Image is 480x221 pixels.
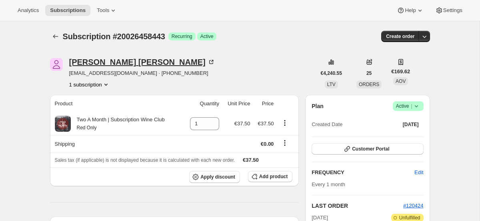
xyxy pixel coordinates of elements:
span: €37.50 [258,121,274,127]
th: Unit Price [222,95,253,113]
span: €169.62 [391,68,410,76]
button: Product actions [69,80,110,88]
span: Sales tax (if applicable) is not displayed because it is calculated with each new order. [55,157,235,163]
span: ORDERS [359,82,379,87]
button: Analytics [13,5,44,16]
span: AOV [396,78,406,84]
h2: LAST ORDER [312,202,403,210]
small: Red Only [77,125,97,131]
span: derek gallagher [50,58,63,71]
a: #120424 [403,203,424,209]
span: Create order [386,33,414,40]
button: Product actions [278,119,291,127]
span: [DATE] [403,121,419,128]
span: Subscriptions [50,7,86,14]
th: Shipping [50,135,183,153]
button: 25 [362,68,376,79]
span: €0.00 [261,141,274,147]
button: #120424 [403,202,424,210]
button: Edit [410,166,428,179]
div: [PERSON_NAME] [PERSON_NAME] [69,58,215,66]
button: Subscriptions [45,5,90,16]
button: Help [392,5,428,16]
span: €37.50 [243,157,259,163]
th: Price [253,95,276,113]
span: €4,240.55 [321,70,342,76]
span: Every 1 month [312,181,345,187]
span: 25 [366,70,372,76]
span: Customer Portal [352,146,389,152]
span: Add product [259,173,288,180]
span: Recurring [172,33,192,40]
span: [EMAIL_ADDRESS][DOMAIN_NAME] · [PHONE_NUMBER] [69,69,215,77]
img: product img [55,116,71,132]
span: Subscription #20026458443 [63,32,165,41]
h2: Plan [312,102,324,110]
span: LTV [327,82,336,87]
th: Product [50,95,183,113]
span: €37.50 [234,121,250,127]
span: Active [396,102,420,110]
span: Apply discount [200,174,235,180]
span: Created Date [312,121,342,129]
button: [DATE] [398,119,424,130]
button: Settings [430,5,467,16]
button: Create order [381,31,419,42]
h2: FREQUENCY [312,169,414,177]
button: €4,240.55 [316,68,347,79]
button: Tools [92,5,122,16]
div: Two A Month | Subscription Wine Club [71,116,165,132]
span: Analytics [18,7,39,14]
span: | [411,103,412,109]
span: Edit [414,169,423,177]
span: Settings [443,7,462,14]
button: Customer Portal [312,143,423,155]
button: Add product [248,171,292,182]
span: Tools [97,7,109,14]
button: Apply discount [189,171,240,183]
span: Unfulfilled [399,215,420,221]
button: Subscriptions [50,31,61,42]
span: Active [200,33,214,40]
button: Shipping actions [278,139,291,147]
span: Help [405,7,416,14]
th: Quantity [183,95,222,113]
